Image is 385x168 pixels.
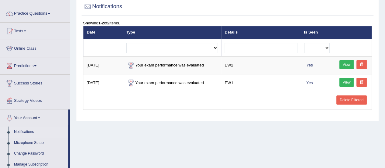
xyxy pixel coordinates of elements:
[0,75,70,90] a: Success Stories
[0,57,70,73] a: Predictions
[221,74,301,92] td: EW1
[356,78,367,87] a: Delete
[356,60,367,69] a: Delete
[126,30,135,34] a: Type
[11,138,68,148] a: Microphone Setup
[83,74,123,92] td: [DATE]
[123,74,222,92] td: Your exam performance was evaluated
[11,148,68,159] a: Change Password
[225,30,238,34] a: Details
[123,56,222,74] td: Your exam performance was evaluated
[87,30,95,34] a: Date
[83,20,372,26] div: Showing of items.
[0,5,70,20] a: Practice Questions
[83,2,122,11] h2: Notifications
[0,40,70,55] a: Online Class
[98,21,104,25] b: 1-2
[83,56,123,74] td: [DATE]
[221,56,301,74] td: EW2
[107,21,110,25] b: 2
[339,60,354,69] a: View
[11,127,68,138] a: Notifications
[0,109,68,125] a: Your Account
[0,92,70,107] a: Strategy Videos
[304,80,315,86] span: Yes
[304,62,315,68] span: Yes
[0,23,70,38] a: Tests
[339,78,354,87] a: View
[304,30,318,34] a: Is Seen
[336,95,367,105] a: Delete Filtered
